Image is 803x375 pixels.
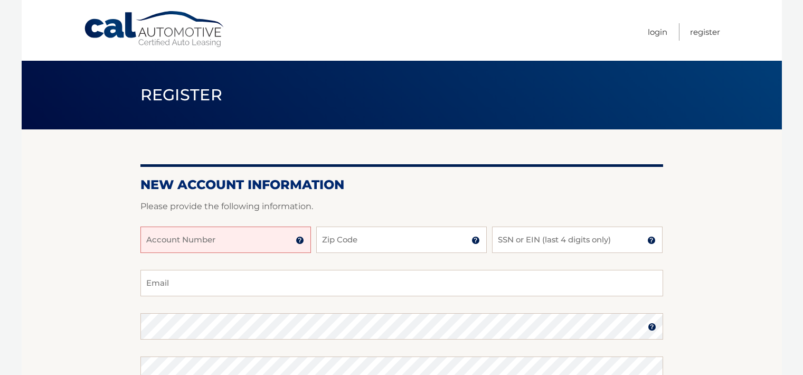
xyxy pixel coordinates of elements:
[471,236,480,245] img: tooltip.svg
[316,227,487,253] input: Zip Code
[140,85,223,105] span: Register
[140,199,663,214] p: Please provide the following information.
[648,23,667,41] a: Login
[140,177,663,193] h2: New Account Information
[492,227,663,253] input: SSN or EIN (last 4 digits only)
[296,236,304,245] img: tooltip.svg
[83,11,226,48] a: Cal Automotive
[140,270,663,296] input: Email
[140,227,311,253] input: Account Number
[648,323,656,331] img: tooltip.svg
[647,236,656,245] img: tooltip.svg
[690,23,720,41] a: Register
